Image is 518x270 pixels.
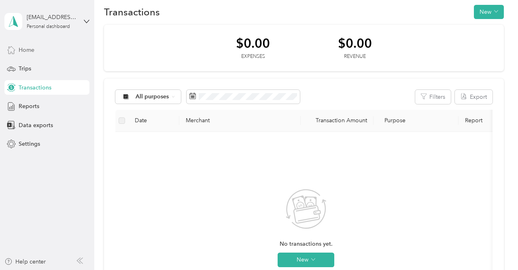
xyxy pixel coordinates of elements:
[4,257,46,266] button: Help center
[236,36,270,50] div: $0.00
[338,36,372,50] div: $0.00
[19,121,53,130] span: Data exports
[27,13,77,21] div: [EMAIL_ADDRESS][DOMAIN_NAME]
[136,94,169,100] span: All purposes
[236,53,270,60] div: Expenses
[338,53,372,60] div: Revenue
[179,110,301,132] th: Merchant
[104,8,160,16] h1: Transactions
[473,225,518,270] iframe: Everlance-gr Chat Button Frame
[474,5,504,19] button: New
[380,117,405,124] span: Purpose
[19,64,31,73] span: Trips
[278,253,334,267] button: New
[128,110,179,132] th: Date
[27,24,70,29] div: Personal dashboard
[455,90,493,104] button: Export
[19,102,39,111] span: Reports
[280,240,333,249] span: No transactions yet.
[415,90,451,104] button: Filters
[19,83,51,92] span: Transactions
[19,46,34,54] span: Home
[19,140,40,148] span: Settings
[301,110,374,132] th: Transaction Amount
